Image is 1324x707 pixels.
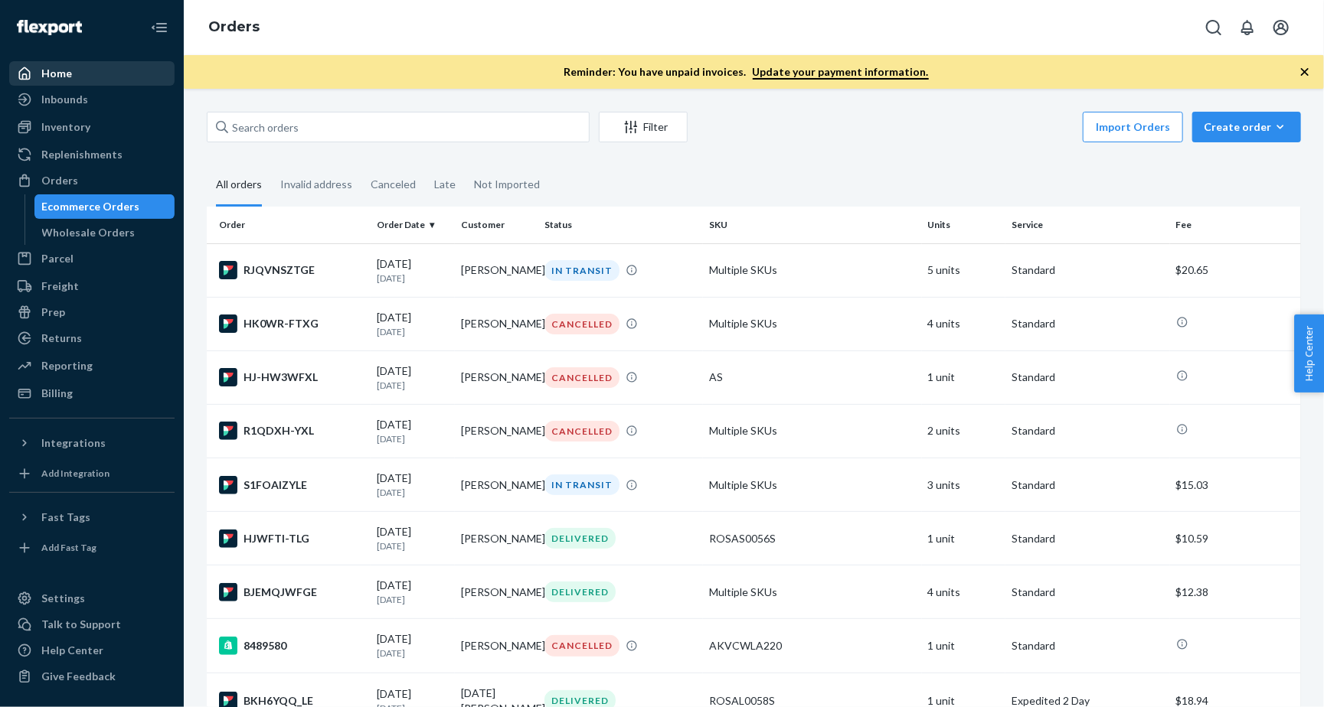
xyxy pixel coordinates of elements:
[219,476,365,494] div: S1FOAIZYLE
[703,458,922,512] td: Multiple SKUs
[41,173,78,188] div: Orders
[709,370,916,385] div: AS
[922,350,1006,404] td: 1 unit
[703,243,922,297] td: Multiple SKUs
[9,664,175,689] button: Give Feedback
[1294,314,1324,393] button: Help Center
[280,165,352,204] div: Invalid address
[219,637,365,655] div: 8489580
[34,220,175,245] a: Wholesale Orders
[455,619,539,673] td: [PERSON_NAME]
[41,467,110,480] div: Add Integration
[1012,477,1163,493] p: Standard
[377,631,449,660] div: [DATE]
[377,256,449,285] div: [DATE]
[1198,12,1229,43] button: Open Search Box
[1012,370,1163,385] p: Standard
[544,421,620,441] div: CANCELLED
[41,331,82,346] div: Returns
[144,12,175,43] button: Close Navigation
[544,528,616,549] div: DELIVERED
[455,512,539,565] td: [PERSON_NAME]
[544,582,616,602] div: DELIVERED
[599,112,688,142] button: Filter
[377,578,449,606] div: [DATE]
[600,119,687,135] div: Filter
[1012,423,1163,438] p: Standard
[703,297,922,350] td: Multiple SKUs
[9,381,175,406] a: Billing
[1005,207,1169,243] th: Service
[1012,531,1163,546] p: Standard
[461,218,533,231] div: Customer
[455,243,539,297] td: [PERSON_NAME]
[9,536,175,560] a: Add Fast Tag
[9,612,175,637] a: Talk to Support
[9,505,175,529] button: Fast Tags
[34,194,175,219] a: Ecommerce Orders
[371,207,455,243] th: Order Date
[207,207,371,243] th: Order
[9,61,175,86] a: Home
[564,64,929,80] p: Reminder: You have unpaid invoices.
[377,593,449,606] p: [DATE]
[17,20,82,35] img: Flexport logo
[377,310,449,338] div: [DATE]
[1170,565,1301,619] td: $12.38
[1012,638,1163,653] p: Standard
[9,638,175,663] a: Help Center
[41,510,90,525] div: Fast Tags
[753,65,929,80] a: Update your payment information.
[377,432,449,445] p: [DATE]
[709,531,916,546] div: ROSAS0056S
[538,207,702,243] th: Status
[41,669,116,684] div: Give Feedback
[41,147,123,162] div: Replenishments
[455,297,539,350] td: [PERSON_NAME]
[703,207,922,243] th: SKU
[1170,458,1301,512] td: $15.03
[9,274,175,298] a: Freight
[41,541,96,554] div: Add Fast Tag
[1012,585,1163,600] p: Standard
[703,404,922,458] td: Multiple SKUs
[41,279,79,294] div: Freight
[41,617,121,632] div: Talk to Support
[922,207,1006,243] th: Units
[377,471,449,499] div: [DATE]
[1170,207,1301,243] th: Fee
[1192,112,1301,142] button: Create order
[41,119,90,135] div: Inventory
[922,512,1006,565] td: 1 unit
[1170,243,1301,297] td: $20.65
[1232,12,1263,43] button: Open notifications
[41,358,93,373] div: Reporting
[377,272,449,285] p: [DATE]
[9,142,175,167] a: Replenishments
[455,458,539,512] td: [PERSON_NAME]
[703,565,922,619] td: Multiple SKUs
[377,539,449,552] p: [DATE]
[377,417,449,445] div: [DATE]
[9,326,175,350] a: Returns
[922,565,1006,619] td: 4 units
[9,461,175,486] a: Add Integration
[41,435,106,451] div: Integrations
[377,325,449,338] p: [DATE]
[9,300,175,324] a: Prep
[41,251,74,266] div: Parcel
[9,431,175,455] button: Integrations
[207,112,590,142] input: Search orders
[544,635,620,656] div: CANCELLED
[377,363,449,392] div: [DATE]
[455,404,539,458] td: [PERSON_NAME]
[922,297,1006,350] td: 4 units
[922,458,1006,512] td: 3 units
[922,619,1006,673] td: 1 unit
[377,379,449,392] p: [DATE]
[9,246,175,271] a: Parcel
[42,225,136,240] div: Wholesale Orders
[544,474,620,495] div: IN TRANSIT
[9,87,175,112] a: Inbounds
